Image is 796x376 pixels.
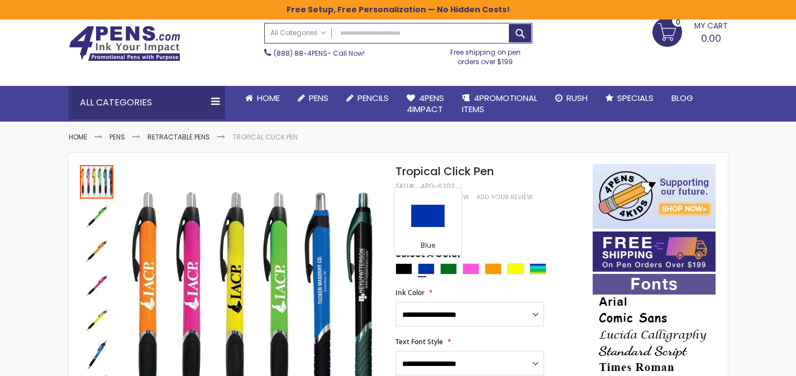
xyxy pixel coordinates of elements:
[476,193,533,201] a: Add Your Review
[662,86,702,110] a: Blog
[438,44,532,66] div: Free shipping on pen orders over $199
[80,164,115,199] div: Tropical Click Pen
[69,86,225,119] div: All Categories
[309,92,328,104] span: Pens
[398,86,453,122] a: 4Pens4impact
[337,86,398,110] a: Pencils
[395,248,461,263] span: Select A Color
[232,133,298,142] li: Tropical Click Pen
[270,28,326,37] span: All Categories
[395,163,494,179] span: Tropical Click Pen
[462,92,537,115] span: 4PROMOTIONAL ITEMS
[265,23,332,42] a: All Categories
[395,263,412,274] div: Black
[80,233,115,268] div: Tropical Click Pen
[566,92,588,104] span: Rush
[80,302,115,337] div: Tropical Click Pen
[453,86,546,122] a: 4PROMOTIONALITEMS
[274,49,327,58] a: (888) 88-4PENS
[80,303,113,337] img: Tropical Click Pen
[69,26,180,61] img: 4Pens Custom Pens and Promotional Products
[397,241,459,252] div: Blue
[485,263,502,274] div: Orange
[530,263,546,274] div: Assorted
[80,234,113,268] img: Tropical Click Pen
[421,182,455,191] div: 4PG-6202
[593,164,716,229] img: 4pens 4 kids
[109,132,125,142] a: Pens
[395,288,425,297] span: Ink Color
[671,92,693,104] span: Blog
[418,263,435,274] div: Blue
[617,92,654,104] span: Specials
[395,337,443,346] span: Text Font Style
[676,17,680,27] span: 0
[546,86,597,110] a: Rush
[80,199,115,233] div: Tropical Click Pen
[407,92,444,115] span: 4Pens 4impact
[80,338,113,372] img: Tropical Click Pen
[80,200,113,233] img: Tropical Click Pen
[289,86,337,110] a: Pens
[463,263,479,274] div: Pink
[597,86,662,110] a: Specials
[652,17,728,45] a: 0.00 0
[395,181,416,191] strong: SKU
[701,31,721,45] span: 0.00
[147,132,210,142] a: Retractable Pens
[507,263,524,274] div: Yellow
[593,232,716,272] img: Free shipping on orders over $199
[236,86,289,110] a: Home
[80,337,115,372] div: Tropical Click Pen
[274,49,365,58] span: - Call Now!
[358,92,389,104] span: Pencils
[80,269,113,302] img: Tropical Click Pen
[80,268,115,302] div: Tropical Click Pen
[257,92,280,104] span: Home
[69,132,87,142] a: Home
[440,263,457,274] div: Green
